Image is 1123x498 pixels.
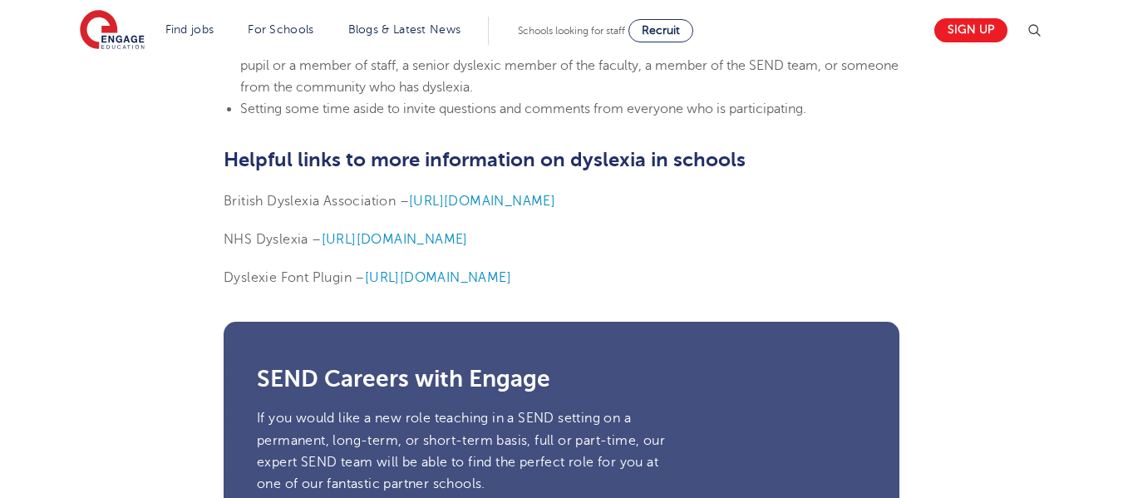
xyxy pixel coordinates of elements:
[224,148,746,171] b: Helpful links to more information on dyslexia in schools
[642,24,680,37] span: Recruit
[80,10,145,52] img: Engage Education
[409,194,555,209] a: [URL][DOMAIN_NAME]
[165,23,214,36] a: Find jobs
[934,18,1007,42] a: Sign up
[240,37,899,96] span: Inviting relevant people to share their thoughts on and experiences with dyslexia, such as a dysl...
[518,25,625,37] span: Schools looking for staff
[628,19,693,42] a: Recruit
[224,194,409,209] span: British Dyslexia Association –
[365,270,511,285] a: [URL][DOMAIN_NAME]
[322,232,468,247] a: [URL][DOMAIN_NAME]
[257,407,671,495] p: If you would like a new role teaching in a SEND setting on a permanent, long-term, or short-term ...
[224,232,322,247] span: NHS Dyslexia –
[257,367,866,391] h3: SEND Careers with Engage
[240,101,806,116] span: Setting some time aside to invite questions and comments from everyone who is participating.
[224,270,365,285] span: Dyslexie Font Plugin –
[248,23,313,36] a: For Schools
[348,23,461,36] a: Blogs & Latest News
